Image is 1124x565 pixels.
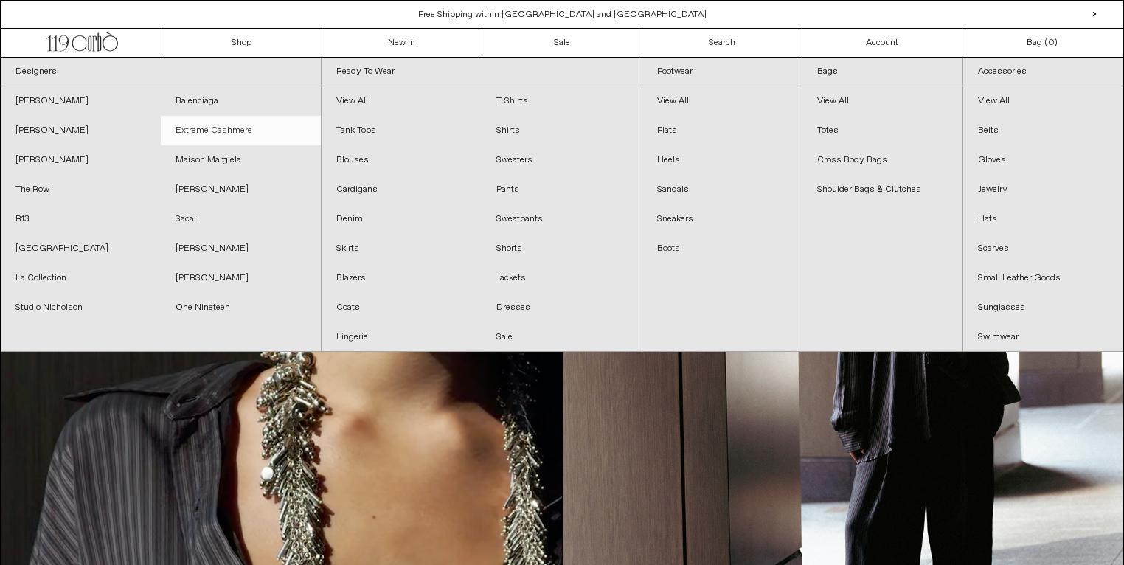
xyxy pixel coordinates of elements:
a: [GEOGRAPHIC_DATA] [1,234,161,263]
a: Sale [482,29,642,57]
span: 0 [1048,37,1054,49]
a: Search [642,29,802,57]
a: Accessories [963,58,1123,86]
a: Flats [642,116,802,145]
a: Jackets [482,263,642,293]
a: La Collection [1,263,161,293]
a: View All [322,86,482,116]
a: Sweatpants [482,204,642,234]
a: Lingerie [322,322,482,352]
a: R13 [1,204,161,234]
a: Sunglasses [963,293,1123,322]
a: Free Shipping within [GEOGRAPHIC_DATA] and [GEOGRAPHIC_DATA] [418,9,707,21]
a: [PERSON_NAME] [1,145,161,175]
a: Shoulder Bags & Clutches [802,175,962,204]
a: View All [642,86,802,116]
a: Shop [162,29,322,57]
a: Scarves [963,234,1123,263]
a: Designers [1,58,321,86]
a: [PERSON_NAME] [161,234,321,263]
a: Belts [963,116,1123,145]
a: Sandals [642,175,802,204]
a: [PERSON_NAME] [1,116,161,145]
a: Sacai [161,204,321,234]
a: New In [322,29,482,57]
a: Balenciaga [161,86,321,116]
a: Blazers [322,263,482,293]
a: Totes [802,116,962,145]
a: Shirts [482,116,642,145]
a: T-Shirts [482,86,642,116]
a: Denim [322,204,482,234]
a: Dresses [482,293,642,322]
a: Footwear [642,58,802,86]
a: Heels [642,145,802,175]
a: One Nineteen [161,293,321,322]
span: ) [1048,36,1058,49]
a: Bags [802,58,962,86]
a: Maison Margiela [161,145,321,175]
a: Coats [322,293,482,322]
a: Sneakers [642,204,802,234]
a: [PERSON_NAME] [161,175,321,204]
a: View All [802,86,962,116]
a: Studio Nicholson [1,293,161,322]
a: Shorts [482,234,642,263]
a: Ready To Wear [322,58,642,86]
a: Tank Tops [322,116,482,145]
a: Pants [482,175,642,204]
a: Bag () [962,29,1123,57]
a: Gloves [963,145,1123,175]
a: Extreme Cashmere [161,116,321,145]
a: Boots [642,234,802,263]
a: [PERSON_NAME] [1,86,161,116]
a: View All [963,86,1123,116]
a: Cardigans [322,175,482,204]
a: [PERSON_NAME] [161,263,321,293]
a: Cross Body Bags [802,145,962,175]
a: Sale [482,322,642,352]
a: Hats [963,204,1123,234]
a: Skirts [322,234,482,263]
a: The Row [1,175,161,204]
a: Small Leather Goods [963,263,1123,293]
a: Sweaters [482,145,642,175]
a: Blouses [322,145,482,175]
a: Jewelry [963,175,1123,204]
a: Account [802,29,962,57]
a: Swimwear [963,322,1123,352]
